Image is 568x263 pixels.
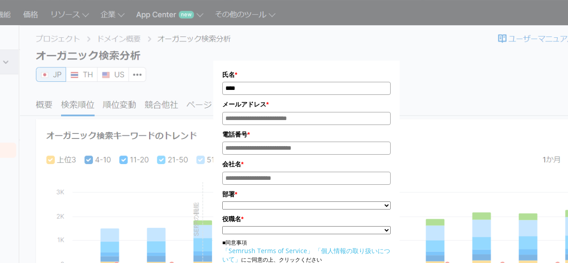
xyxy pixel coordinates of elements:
iframe: Help widget launcher [488,228,558,253]
a: 「Semrush Terms of Service」 [222,246,313,255]
label: 電話番号 [222,129,391,139]
label: 会社名 [222,159,391,169]
label: 氏名 [222,70,391,80]
label: 役職名 [222,214,391,224]
label: 部署 [222,189,391,199]
label: メールアドレス [222,99,391,109]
